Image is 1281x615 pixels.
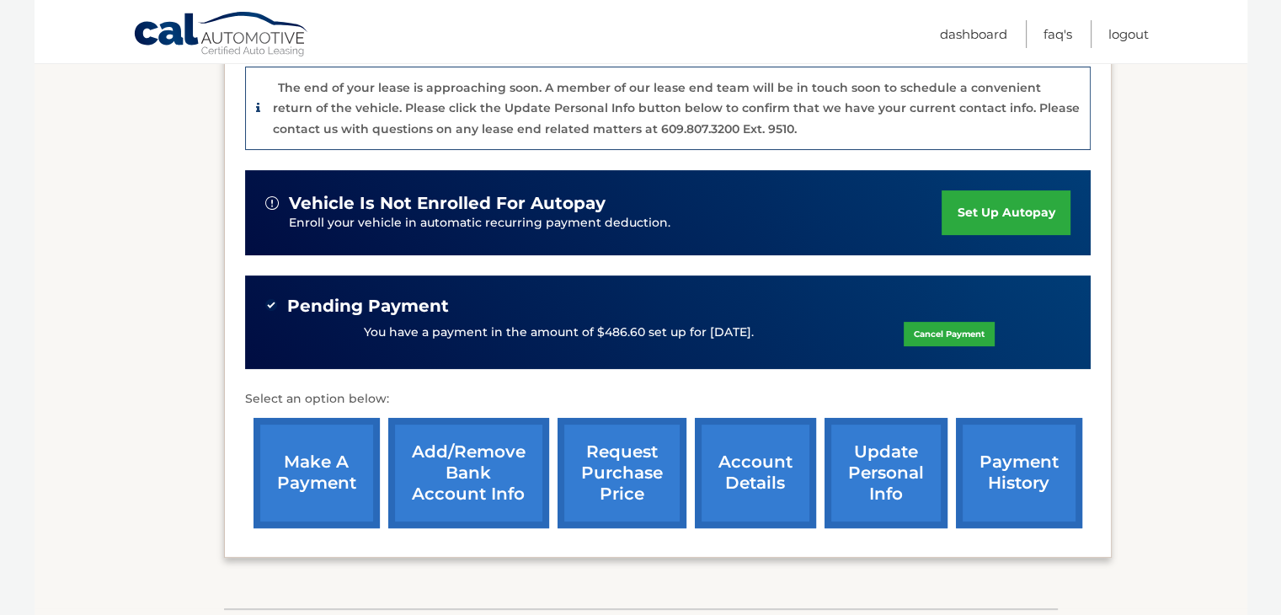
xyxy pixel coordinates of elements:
[1043,20,1072,48] a: FAQ's
[956,418,1082,528] a: payment history
[364,324,754,342] p: You have a payment in the amount of $486.60 set up for [DATE].
[245,389,1091,409] p: Select an option below:
[695,418,816,528] a: account details
[388,418,549,528] a: Add/Remove bank account info
[265,299,277,311] img: check-green.svg
[287,296,449,317] span: Pending Payment
[273,80,1080,136] p: The end of your lease is approaching soon. A member of our lease end team will be in touch soon t...
[289,193,606,214] span: vehicle is not enrolled for autopay
[265,196,279,210] img: alert-white.svg
[254,418,380,528] a: make a payment
[289,214,942,233] p: Enroll your vehicle in automatic recurring payment deduction.
[942,190,1070,235] a: set up autopay
[1108,20,1149,48] a: Logout
[940,20,1007,48] a: Dashboard
[133,11,310,60] a: Cal Automotive
[825,418,947,528] a: update personal info
[904,322,995,346] a: Cancel Payment
[558,418,686,528] a: request purchase price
